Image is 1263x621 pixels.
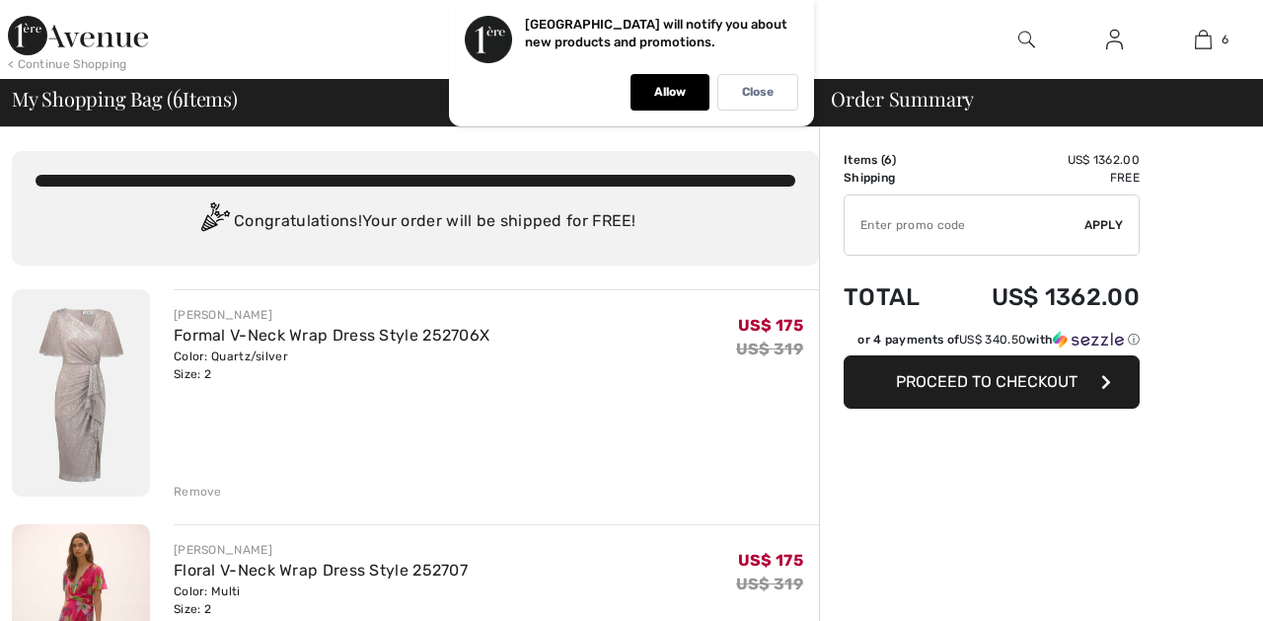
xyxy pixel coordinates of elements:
td: Shipping [844,169,944,187]
img: 1ère Avenue [8,16,148,55]
img: My Bag [1195,28,1212,51]
div: Order Summary [807,89,1251,109]
img: My Info [1106,28,1123,51]
span: 6 [884,153,892,167]
a: Floral V-Neck Wrap Dress Style 252707 [174,561,468,580]
div: Color: Multi Size: 2 [174,582,468,618]
img: Formal V-Neck Wrap Dress Style 252706X [12,289,150,497]
input: Promo code [845,195,1084,255]
span: Proceed to Checkout [896,372,1077,391]
img: Sezzle [1053,331,1124,349]
p: Close [742,85,774,100]
div: [PERSON_NAME] [174,541,468,559]
button: Proceed to Checkout [844,355,1140,409]
span: Apply [1084,216,1124,234]
span: US$ 340.50 [959,333,1026,347]
td: US$ 1362.00 [944,264,1140,331]
span: My Shopping Bag ( Items) [12,89,238,109]
div: Congratulations! Your order will be shipped for FREE! [36,202,795,242]
td: US$ 1362.00 [944,151,1140,169]
span: US$ 175 [738,551,803,570]
div: Color: Quartz/silver Size: 2 [174,348,489,383]
div: or 4 payments ofUS$ 340.50withSezzle Click to learn more about Sezzle [844,331,1140,355]
span: 6 [173,84,183,110]
img: Congratulation2.svg [194,202,234,242]
s: US$ 319 [736,340,803,358]
span: US$ 175 [738,316,803,335]
div: Remove [174,483,222,501]
a: Formal V-Neck Wrap Dress Style 252706X [174,326,489,345]
p: Allow [654,85,686,100]
td: Total [844,264,944,331]
td: Free [944,169,1140,187]
div: < Continue Shopping [8,55,127,73]
div: or 4 payments of with [857,331,1140,349]
a: 6 [1159,28,1246,51]
td: Items ( ) [844,151,944,169]
p: [GEOGRAPHIC_DATA] will notify you about new products and promotions. [525,17,787,49]
div: [PERSON_NAME] [174,306,489,324]
img: search the website [1018,28,1035,51]
s: US$ 319 [736,575,803,593]
span: 6 [1222,31,1228,48]
a: Sign In [1090,28,1139,52]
